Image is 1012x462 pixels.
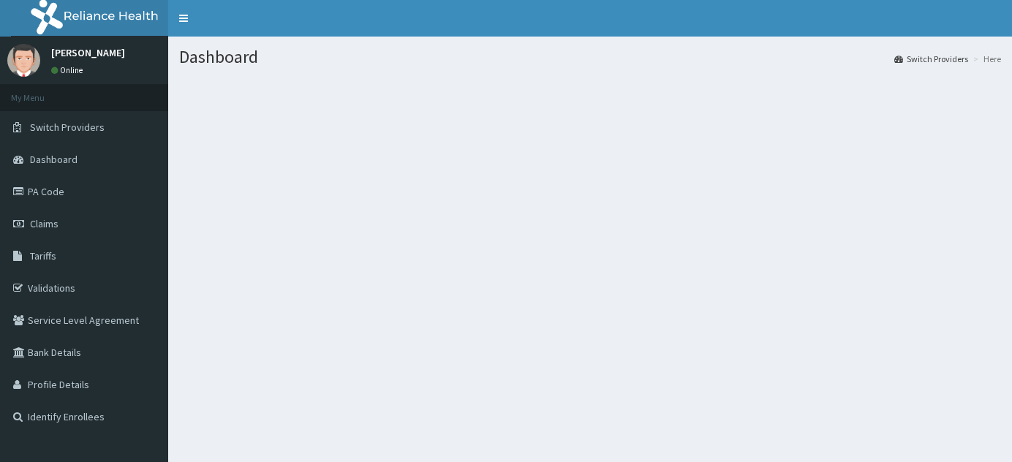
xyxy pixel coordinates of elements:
[970,53,1001,65] li: Here
[30,153,78,166] span: Dashboard
[30,217,58,230] span: Claims
[30,249,56,262] span: Tariffs
[894,53,968,65] a: Switch Providers
[51,48,125,58] p: [PERSON_NAME]
[51,65,86,75] a: Online
[179,48,1001,67] h1: Dashboard
[7,44,40,77] img: User Image
[30,121,105,134] span: Switch Providers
